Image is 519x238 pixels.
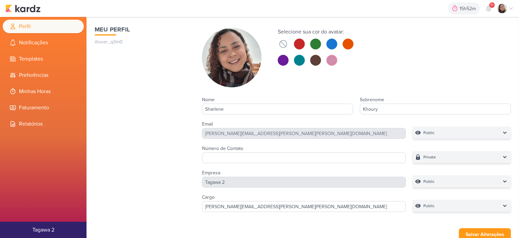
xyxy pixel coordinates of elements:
span: 9+ [490,2,494,8]
p: @user_q3m0 [95,38,189,45]
div: 15h52m [460,5,478,12]
button: Private [413,151,511,163]
button: Public [413,175,511,188]
li: Perfil [3,20,84,33]
label: Email [202,121,213,127]
label: Cargo [202,194,215,200]
div: Selecione sua cor do avatar: [278,28,353,36]
li: Minhas Horas [3,85,84,98]
label: Número de Contato [202,146,243,151]
p: Private [423,154,436,160]
label: Nome [202,97,215,103]
h1: Meu Perfil [95,25,189,34]
li: Templates [3,52,84,66]
p: Public [423,178,435,185]
label: Sobrenome [360,97,384,103]
li: Preferências [3,68,84,82]
img: kardz.app [5,4,41,13]
li: Notificações [3,36,84,49]
li: Faturamento [3,101,84,114]
p: Public [423,129,435,136]
img: Sharlene Khoury [202,28,262,87]
div: [PERSON_NAME][EMAIL_ADDRESS][PERSON_NAME][PERSON_NAME][DOMAIN_NAME] [202,128,406,139]
button: Public [413,127,511,139]
button: Public [413,200,511,212]
li: Relatórios [3,117,84,131]
p: Public [423,202,435,209]
img: Sharlene Khoury [497,4,507,13]
label: Empresa [202,170,220,176]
